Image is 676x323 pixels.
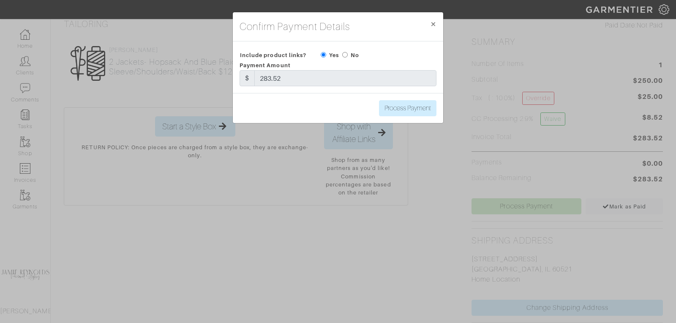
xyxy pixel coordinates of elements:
[379,100,436,116] input: Process Payment
[240,19,350,34] h4: Confirm Payment Details
[351,51,359,59] label: No
[430,18,436,30] span: ×
[240,62,291,68] span: Payment Amount
[240,70,255,86] div: $
[329,51,339,59] label: Yes
[240,49,306,61] span: Include product links?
